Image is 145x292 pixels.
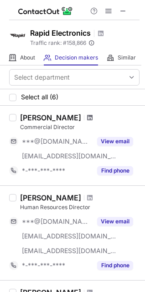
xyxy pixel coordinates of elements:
[97,137,133,146] button: Reveal Button
[22,217,92,226] span: ***@[DOMAIN_NAME]
[20,54,35,61] span: About
[30,27,91,38] h1: Rapid Electronics
[97,217,133,226] button: Reveal Button
[20,193,81,202] div: [PERSON_NAME]
[118,54,136,61] span: Similar
[20,113,81,122] div: [PERSON_NAME]
[97,261,133,270] button: Reveal Button
[22,232,117,240] span: [EMAIL_ADDRESS][DOMAIN_NAME]
[22,247,117,255] span: [EMAIL_ADDRESS][DOMAIN_NAME]
[30,40,86,46] span: Traffic rank: # 158,866
[9,26,27,44] img: 722ac4fb062f297b24d77f3212b0c76e
[97,166,133,175] button: Reveal Button
[55,54,98,61] span: Decision makers
[18,5,73,16] img: ContactOut v5.3.10
[22,152,117,160] span: [EMAIL_ADDRESS][DOMAIN_NAME]
[14,73,70,82] div: Select department
[20,123,140,131] div: Commercial Director
[21,93,58,101] span: Select all (6)
[22,137,92,146] span: ***@[DOMAIN_NAME]
[20,203,140,211] div: Human Resources Director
